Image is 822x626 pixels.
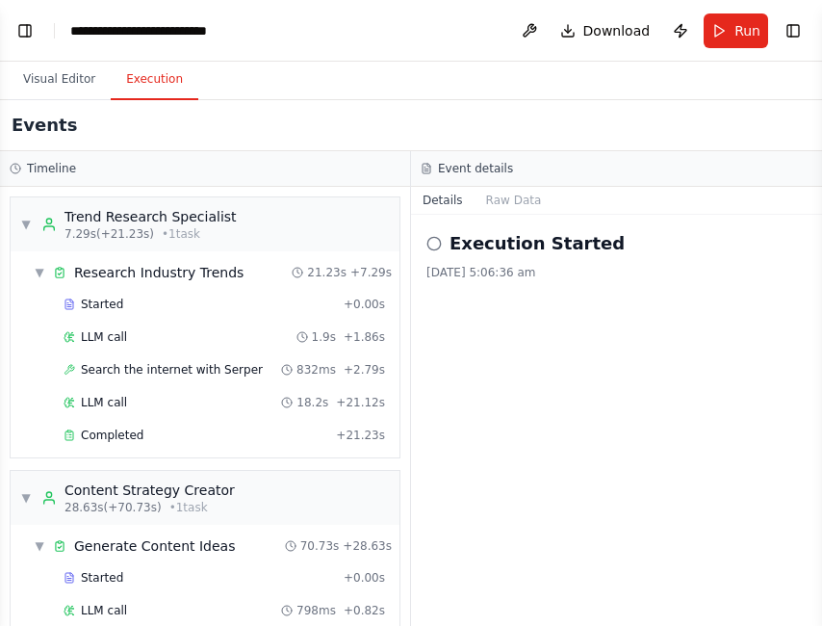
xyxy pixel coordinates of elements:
span: 798ms [296,603,336,618]
div: Research Industry Trends [74,263,244,282]
button: Run [704,13,768,48]
button: Show right sidebar [780,17,807,44]
span: LLM call [81,395,127,410]
span: ▼ [34,265,45,280]
span: 1.9s [312,329,336,345]
span: 18.2s [296,395,328,410]
button: Raw Data [475,187,553,214]
span: 28.63s (+70.73s) [64,500,162,515]
span: + 0.00s [344,297,385,312]
nav: breadcrumb [70,21,259,40]
span: 70.73s [300,538,340,554]
h3: Timeline [27,161,76,176]
span: ▼ [20,490,32,506]
span: Download [583,21,651,40]
div: Generate Content Ideas [74,536,235,556]
span: LLM call [81,603,127,618]
span: Search the internet with Serper [81,362,263,378]
span: + 21.23s [336,428,385,443]
span: ▼ [34,538,45,554]
h2: Events [12,112,77,139]
button: Download [552,13,658,48]
div: [DATE] 5:06:36 am [426,265,807,280]
span: • 1 task [162,226,200,242]
span: Run [734,21,760,40]
div: Trend Research Specialist [64,207,237,226]
span: + 0.82s [344,603,385,618]
button: Visual Editor [8,60,111,100]
span: + 28.63s [343,538,392,554]
span: ▼ [20,217,32,232]
span: + 0.00s [344,570,385,586]
span: 832ms [296,362,336,378]
button: Details [411,187,475,214]
button: Show left sidebar [12,17,39,44]
span: + 2.79s [344,362,385,378]
span: + 21.12s [336,395,385,410]
h3: Event details [438,161,513,176]
span: Started [81,570,123,586]
span: Completed [81,428,143,443]
span: 21.23s [307,265,347,280]
span: • 1 task [169,500,208,515]
h2: Execution Started [450,230,625,257]
span: + 1.86s [344,329,385,345]
span: 7.29s (+21.23s) [64,226,154,242]
div: Content Strategy Creator [64,481,235,500]
span: Started [81,297,123,312]
span: + 7.29s [350,265,392,280]
button: Execution [111,60,198,100]
span: LLM call [81,329,127,345]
